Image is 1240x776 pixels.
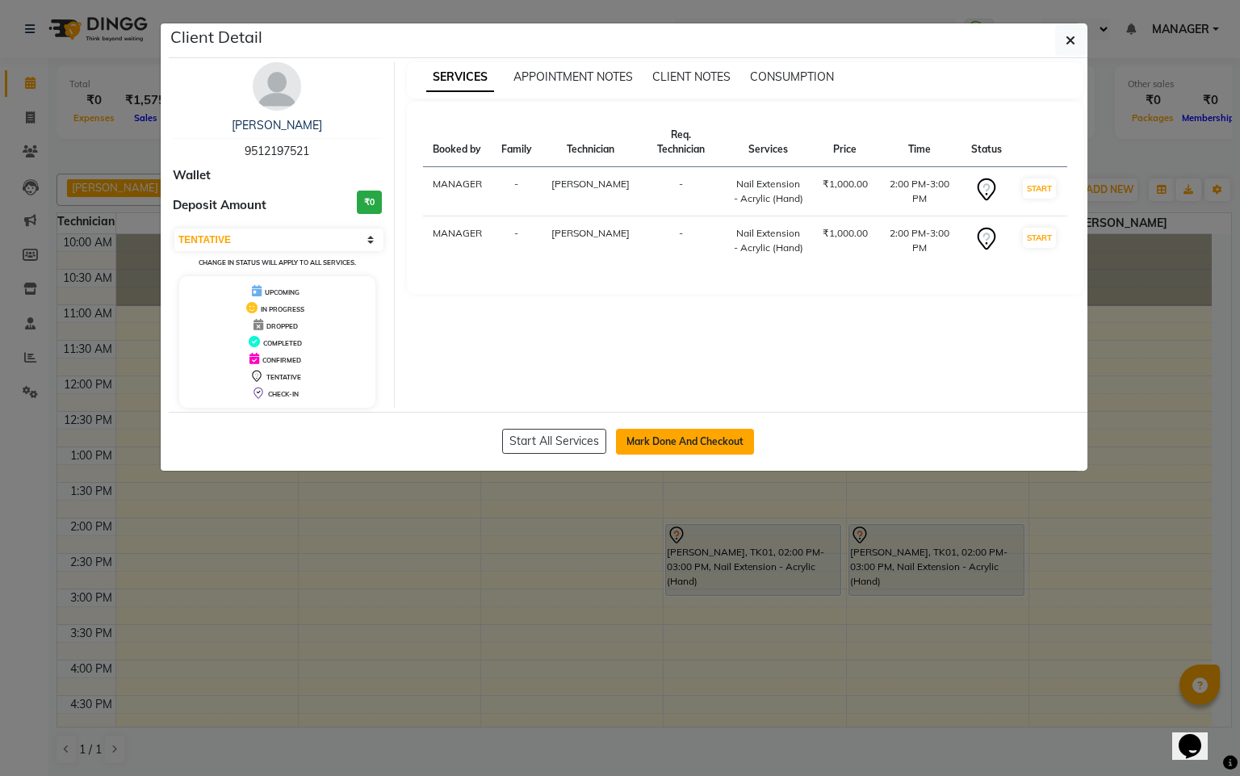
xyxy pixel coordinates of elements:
[423,118,492,167] th: Booked by
[261,305,304,313] span: IN PROGRESS
[878,118,961,167] th: Time
[266,322,298,330] span: DROPPED
[639,167,724,216] td: -
[813,118,878,167] th: Price
[423,216,492,266] td: MANAGER
[878,216,961,266] td: 2:00 PM-3:00 PM
[733,177,803,206] div: Nail Extension - Acrylic (Hand)
[750,69,834,84] span: CONSUMPTION
[265,288,300,296] span: UPCOMING
[551,178,630,190] span: [PERSON_NAME]
[245,144,309,158] span: 9512197521
[639,118,724,167] th: Req. Technician
[542,118,639,167] th: Technician
[426,63,494,92] span: SERVICES
[823,177,868,191] div: ₹1,000.00
[1023,228,1056,248] button: START
[253,62,301,111] img: avatar
[423,167,492,216] td: MANAGER
[551,227,630,239] span: [PERSON_NAME]
[492,216,542,266] td: -
[173,196,266,215] span: Deposit Amount
[823,226,868,241] div: ₹1,000.00
[513,69,633,84] span: APPOINTMENT NOTES
[263,339,302,347] span: COMPLETED
[1172,711,1224,760] iframe: chat widget
[1023,178,1056,199] button: START
[652,69,731,84] span: CLIENT NOTES
[173,166,211,185] span: Wallet
[262,356,301,364] span: CONFIRMED
[266,373,301,381] span: TENTATIVE
[170,25,262,49] h5: Client Detail
[492,118,542,167] th: Family
[616,429,754,455] button: Mark Done And Checkout
[733,226,803,255] div: Nail Extension - Acrylic (Hand)
[268,390,299,398] span: CHECK-IN
[492,167,542,216] td: -
[639,216,724,266] td: -
[723,118,813,167] th: Services
[232,118,322,132] a: [PERSON_NAME]
[357,191,382,214] h3: ₹0
[502,429,606,454] button: Start All Services
[199,258,356,266] small: Change in status will apply to all services.
[961,118,1012,167] th: Status
[878,167,961,216] td: 2:00 PM-3:00 PM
